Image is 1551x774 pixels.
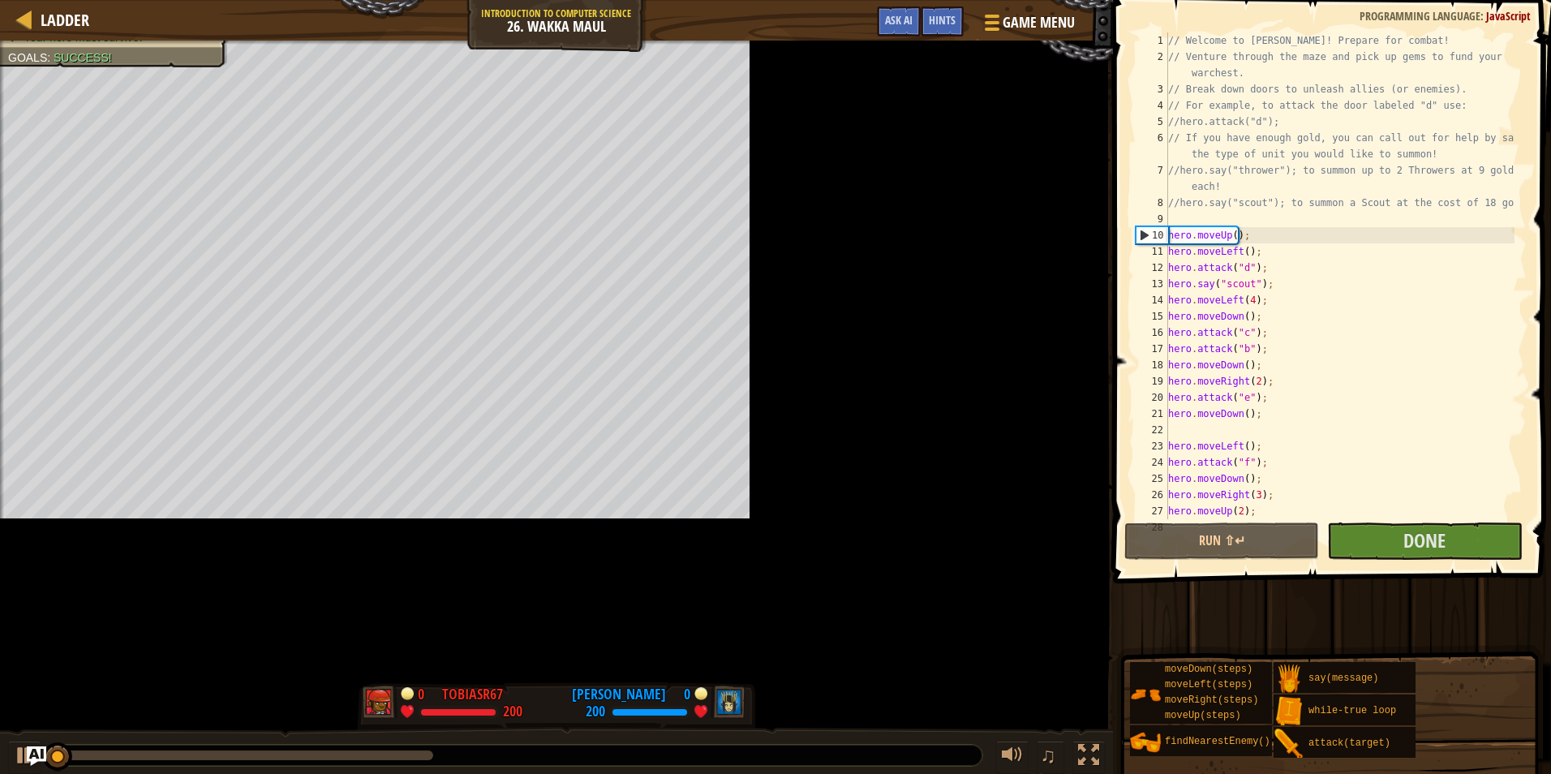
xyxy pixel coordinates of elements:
span: Done [1403,527,1446,553]
div: 9 [1136,211,1168,227]
div: 20 [1136,389,1168,406]
div: 0 [674,684,690,699]
span: attack(target) [1308,737,1390,749]
span: moveRight(steps) [1165,694,1258,706]
div: [PERSON_NAME] [572,684,666,705]
span: Success! [54,51,112,64]
div: 26 [1136,487,1168,503]
div: 5 [1136,114,1168,130]
div: 12 [1136,260,1168,276]
span: Programming language [1360,8,1480,24]
button: Run ⇧↵ [1124,522,1319,560]
div: 25 [1136,471,1168,487]
img: thang_avatar_frame.png [362,685,397,719]
div: 6 [1136,130,1168,162]
span: say(message) [1308,673,1378,684]
div: 22 [1136,422,1168,438]
button: Ask AI [877,6,921,37]
img: portrait.png [1274,664,1304,694]
span: while-true loop [1308,705,1396,716]
span: Ladder [41,9,89,31]
div: 18 [1136,357,1168,373]
div: 4 [1136,97,1168,114]
button: Adjust volume [996,741,1029,774]
div: TobiasR67 [442,684,503,705]
img: portrait.png [1274,696,1304,727]
div: 200 [503,705,522,720]
div: 17 [1136,341,1168,357]
img: thang_avatar_frame.png [711,685,746,719]
div: 7 [1136,162,1168,195]
button: Toggle fullscreen [1072,741,1105,774]
span: Goals [8,51,47,64]
img: portrait.png [1130,727,1161,758]
button: Ctrl + P: Play [8,741,41,774]
div: 10 [1136,227,1168,243]
div: 24 [1136,454,1168,471]
span: Ask AI [885,12,913,28]
div: 28 [1136,519,1168,535]
span: : [47,51,54,64]
span: ♫ [1040,743,1056,768]
div: 21 [1136,406,1168,422]
span: moveLeft(steps) [1165,679,1252,690]
div: 19 [1136,373,1168,389]
a: Ladder [32,9,89,31]
div: 14 [1136,292,1168,308]
img: portrait.png [1130,679,1161,710]
button: Done [1327,522,1522,560]
div: 23 [1136,438,1168,454]
div: 8 [1136,195,1168,211]
div: 2 [1136,49,1168,81]
div: 15 [1136,308,1168,325]
div: 13 [1136,276,1168,292]
img: portrait.png [1274,729,1304,759]
div: 1 [1136,32,1168,49]
div: 27 [1136,503,1168,519]
div: 0 [418,684,434,699]
button: Game Menu [972,6,1085,45]
div: 3 [1136,81,1168,97]
div: 11 [1136,243,1168,260]
div: 200 [586,705,605,720]
button: Ask AI [27,746,46,766]
span: findNearestEnemy() [1165,736,1270,747]
button: ♫ [1037,741,1064,774]
div: 16 [1136,325,1168,341]
span: moveDown(steps) [1165,664,1252,675]
span: : [1480,8,1486,24]
span: moveUp(steps) [1165,710,1241,721]
span: Game Menu [1003,12,1075,33]
span: Hints [929,12,956,28]
span: JavaScript [1486,8,1531,24]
